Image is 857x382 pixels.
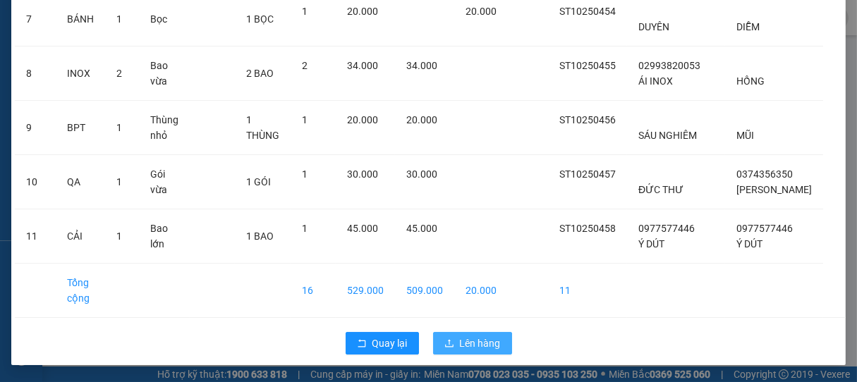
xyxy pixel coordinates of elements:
button: rollbackQuay lại [346,332,419,355]
span: 2 [302,60,308,71]
li: VP Sóc Trăng [7,76,97,92]
td: 11 [15,209,56,264]
td: 20.000 [454,264,508,318]
span: 1 [116,230,122,242]
span: Ý DÚT [638,238,664,249]
span: 1 BỌC [246,13,274,25]
span: Quay lại [372,335,408,351]
span: rollback [357,338,367,350]
span: 34.000 [406,60,437,71]
td: 11 [548,264,627,318]
td: 8 [15,47,56,101]
span: upload [444,338,454,350]
img: logo.jpg [7,7,56,56]
span: 1 [302,6,308,17]
span: ST10250458 [559,223,616,234]
span: 20.000 [406,114,437,125]
td: 509.000 [395,264,454,318]
span: 20.000 [466,6,497,17]
span: 0977577446 [736,223,793,234]
span: 0374356350 [736,168,793,180]
span: [PERSON_NAME] [736,184,812,195]
span: ST10250454 [559,6,616,17]
span: 45.000 [406,223,437,234]
span: 34.000 [347,60,378,71]
span: ÁI INOX [638,75,673,87]
span: 2 [116,68,122,79]
span: 2 BAO [246,68,274,79]
span: 30.000 [347,168,378,180]
td: Bao lớn [139,209,190,264]
td: QA [56,155,105,209]
td: 10 [15,155,56,209]
span: 1 [302,114,308,125]
span: 20.000 [347,114,378,125]
td: 16 [291,264,336,318]
span: HỒNG [736,75,765,87]
button: uploadLên hàng [433,332,512,355]
span: environment [97,94,107,104]
span: DIỄM [736,21,760,32]
span: Ý DÚT [736,238,762,249]
td: 529.000 [336,264,395,318]
td: 9 [15,101,56,155]
td: Thùng nhỏ [139,101,190,155]
span: 1 [116,13,122,25]
span: 20.000 [347,6,378,17]
span: 1 [116,176,122,187]
td: BPT [56,101,105,155]
td: CẢI [56,209,105,264]
span: 1 BAO [246,230,274,242]
span: MŨI [736,130,754,141]
span: 1 [302,223,308,234]
span: SÁU NGHIÊM [638,130,697,141]
span: 1 GÓI [246,176,271,187]
span: 1 THÙNG [246,114,279,141]
span: 1 [302,168,308,180]
span: ĐỨC THƯ [638,184,683,195]
li: Vĩnh Thành (Sóc Trăng) [7,7,205,60]
td: INOX [56,47,105,101]
span: 1 [116,122,122,133]
span: DUYÊN [638,21,669,32]
td: Bao vừa [139,47,190,101]
td: Gói vừa [139,155,190,209]
li: VP Quận 8 [97,76,188,92]
span: ST10250455 [559,60,616,71]
span: 30.000 [406,168,437,180]
span: 02993820053 [638,60,700,71]
span: 0977577446 [638,223,695,234]
span: 45.000 [347,223,378,234]
span: ST10250456 [559,114,616,125]
td: Tổng cộng [56,264,105,318]
span: environment [7,94,17,104]
span: ST10250457 [559,168,616,180]
span: Lên hàng [460,335,501,351]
